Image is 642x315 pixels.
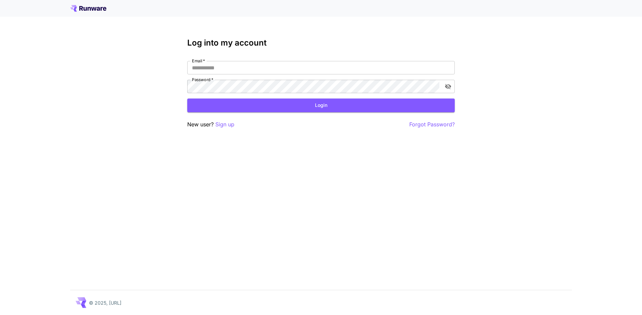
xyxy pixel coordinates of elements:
[192,58,205,64] label: Email
[442,80,454,92] button: toggle password visibility
[187,120,234,129] p: New user?
[192,77,213,82] label: Password
[409,120,455,129] button: Forgot Password?
[89,299,121,306] p: © 2025, [URL]
[215,120,234,129] button: Sign up
[187,38,455,48] h3: Log into my account
[187,99,455,112] button: Login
